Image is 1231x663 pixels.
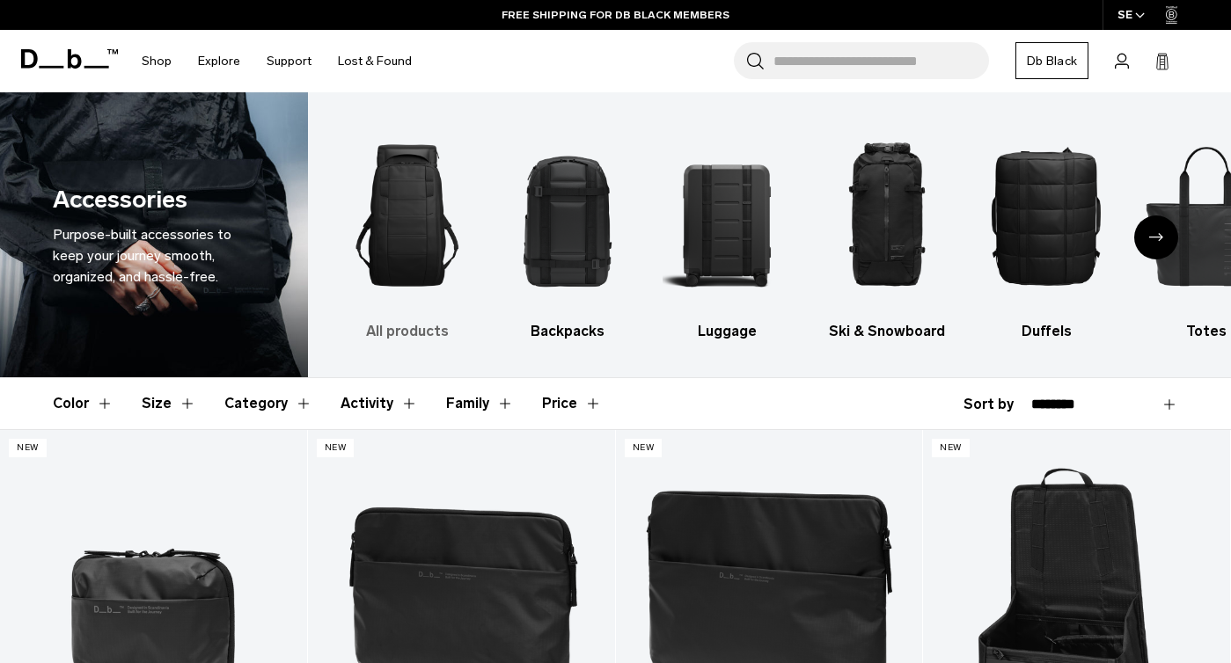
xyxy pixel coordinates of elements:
button: Toggle Filter [341,378,418,429]
button: Toggle Filter [224,378,312,429]
a: Db Ski & Snowboard [822,119,951,342]
button: Toggle Filter [142,378,196,429]
img: Db [822,119,951,312]
div: Next slide [1134,215,1178,259]
h1: Accessories [53,182,187,218]
a: Db Duffels [982,119,1111,342]
li: 3 / 10 [663,119,792,342]
li: 5 / 10 [982,119,1111,342]
h3: Ski & Snowboard [822,321,951,342]
a: Explore [198,30,240,92]
li: 4 / 10 [822,119,951,342]
a: Db All products [343,119,473,342]
button: Toggle Filter [446,378,514,429]
p: New [625,439,663,457]
li: 1 / 10 [343,119,473,342]
button: Toggle Price [542,378,602,429]
p: New [317,439,355,457]
h3: Duffels [982,321,1111,342]
a: Shop [142,30,172,92]
img: Db [663,119,792,312]
img: Db [343,119,473,312]
a: Db Luggage [663,119,792,342]
h3: All products [343,321,473,342]
p: New [9,439,47,457]
img: Db [502,119,632,312]
h3: Luggage [663,321,792,342]
a: Support [267,30,311,92]
div: Purpose-built accessories to keep your journey smooth, organized, and hassle-free. [53,224,255,288]
nav: Main Navigation [128,30,425,92]
h3: Backpacks [502,321,632,342]
a: Lost & Found [338,30,412,92]
a: Db Backpacks [502,119,632,342]
a: FREE SHIPPING FOR DB BLACK MEMBERS [502,7,729,23]
li: 2 / 10 [502,119,632,342]
p: New [932,439,970,457]
img: Db [982,119,1111,312]
button: Toggle Filter [53,378,114,429]
a: Db Black [1015,42,1088,79]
